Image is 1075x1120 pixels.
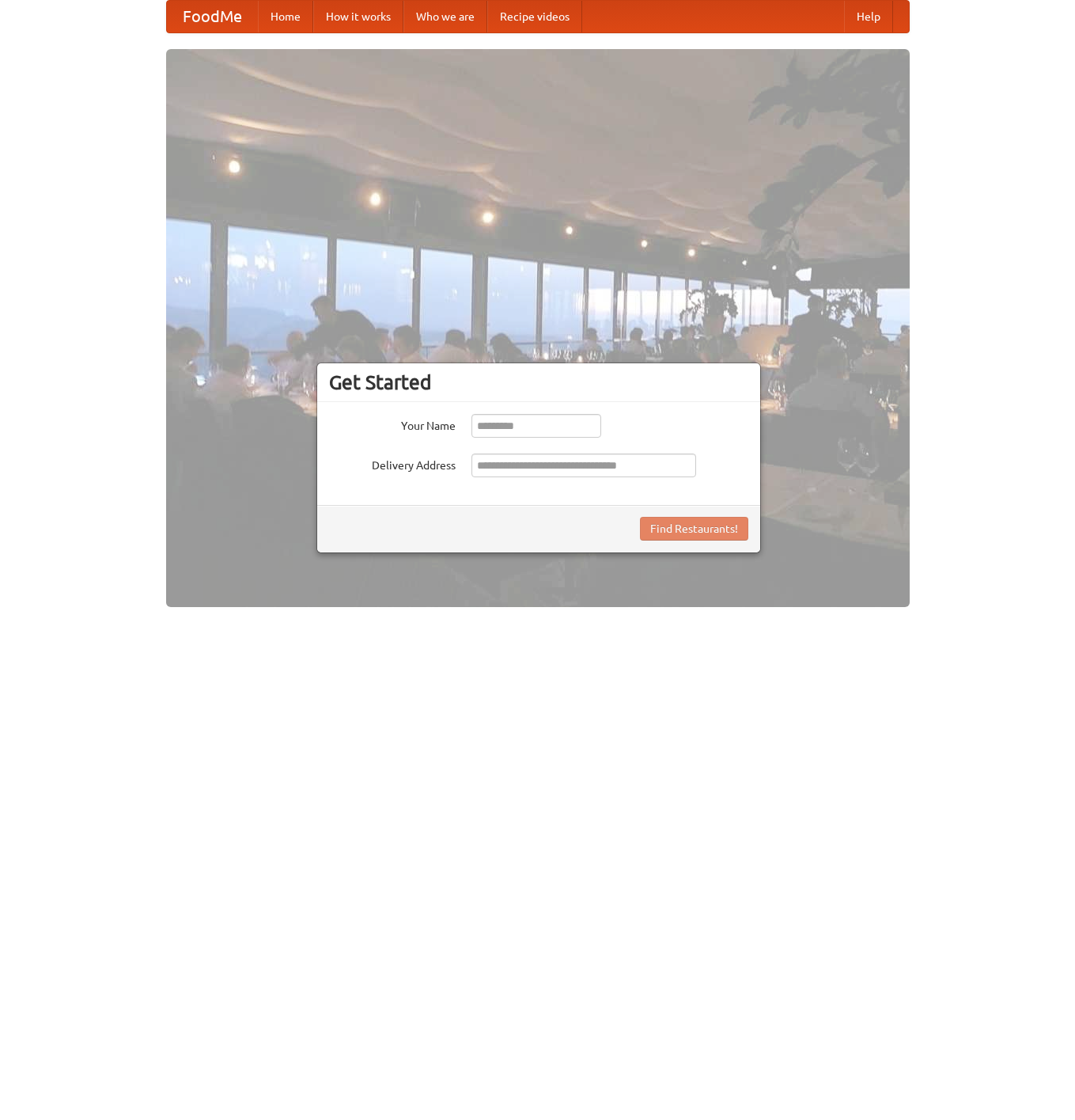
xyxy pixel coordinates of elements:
[403,1,487,32] a: Who we are
[487,1,582,32] a: Recipe videos
[329,370,748,394] h3: Get Started
[640,517,748,541] button: Find Restaurants!
[329,414,456,434] label: Your Name
[844,1,893,32] a: Help
[167,1,258,32] a: FoodMe
[313,1,403,32] a: How it works
[329,454,456,473] label: Delivery Address
[258,1,313,32] a: Home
